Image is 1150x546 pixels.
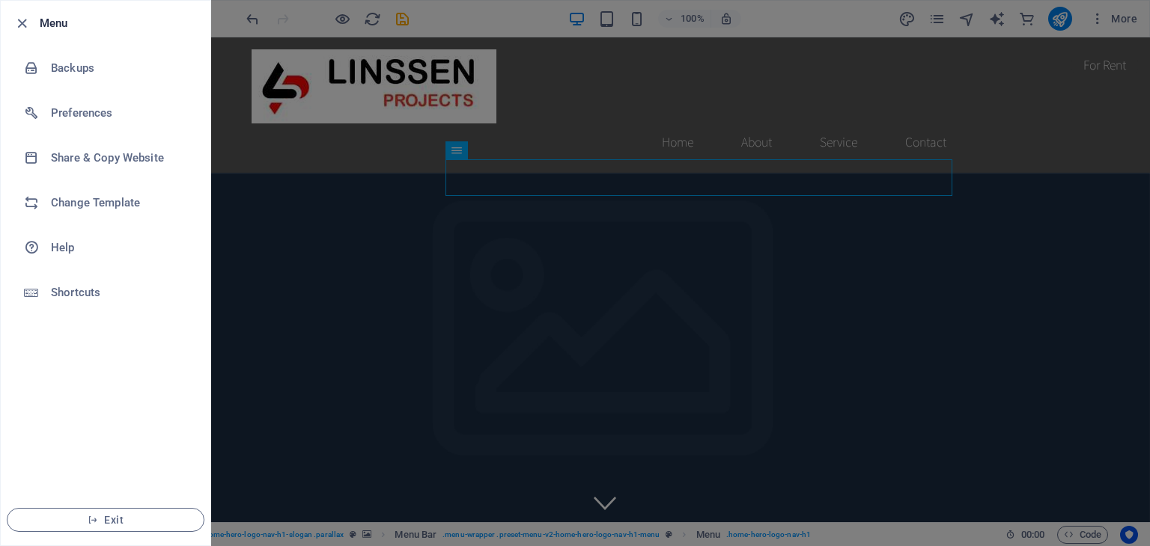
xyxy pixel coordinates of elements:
[34,441,53,445] button: 1
[51,104,189,122] h6: Preferences
[51,194,189,212] h6: Change Template
[1011,12,1078,43] div: For Rent
[51,149,189,167] h6: Share & Copy Website
[51,239,189,257] h6: Help
[7,508,204,532] button: Exit
[51,59,189,77] h6: Backups
[34,481,53,485] button: 3
[40,14,198,32] h6: Menu
[1,225,210,270] a: Help
[51,283,189,301] h6: Shortcuts
[34,461,53,464] button: 2
[19,514,192,526] span: Exit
